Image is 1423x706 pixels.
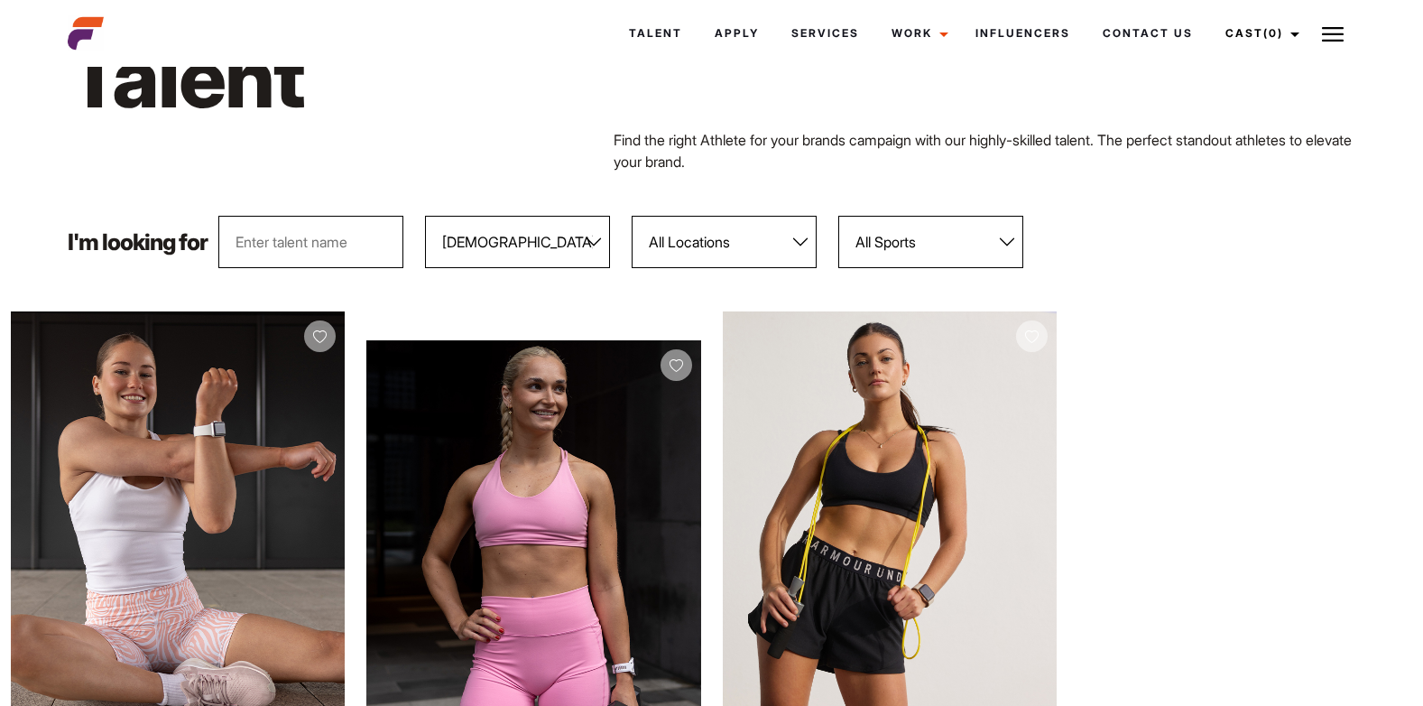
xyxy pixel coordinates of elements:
[218,216,403,268] input: Enter talent name
[698,9,775,58] a: Apply
[1322,23,1344,45] img: Burger icon
[875,9,959,58] a: Work
[68,25,809,129] h1: Talent
[1263,26,1283,40] span: (0)
[1086,9,1209,58] a: Contact Us
[1209,9,1310,58] a: Cast(0)
[775,9,875,58] a: Services
[68,15,104,51] img: cropped-aefm-brand-fav-22-square.png
[959,9,1086,58] a: Influencers
[613,9,698,58] a: Talent
[68,231,208,254] p: I'm looking for
[614,129,1355,172] p: Find the right Athlete for your brands campaign with our highly-skilled talent. The perfect stand...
